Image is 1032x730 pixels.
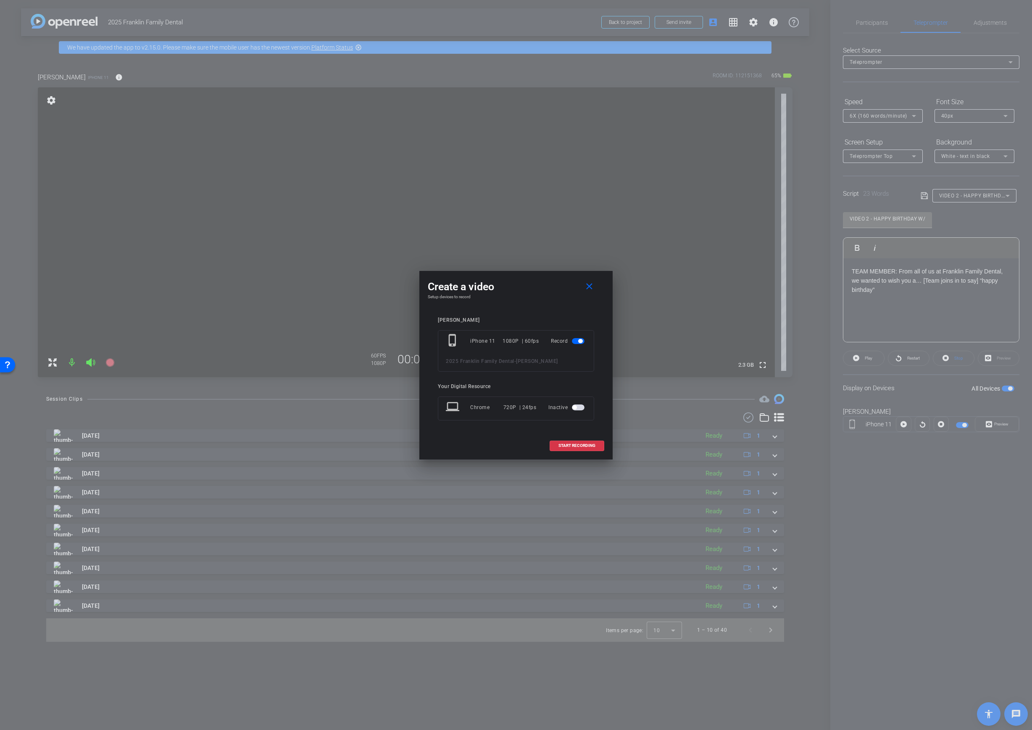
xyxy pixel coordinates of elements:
[516,358,558,364] span: [PERSON_NAME]
[446,400,461,415] mat-icon: laptop
[470,333,503,349] div: iPhone 11
[503,333,539,349] div: 1080P | 60fps
[446,333,461,349] mat-icon: phone_iphone
[470,400,503,415] div: Chrome
[548,400,586,415] div: Inactive
[446,358,514,364] span: 2025 Franklin Family Dental
[584,281,595,292] mat-icon: close
[558,444,595,448] span: START RECORDING
[514,358,516,364] span: -
[428,294,604,299] h4: Setup devices to record
[550,441,604,451] button: START RECORDING
[503,400,537,415] div: 720P | 24fps
[438,383,594,390] div: Your Digital Resource
[428,279,604,294] div: Create a video
[438,317,594,323] div: [PERSON_NAME]
[551,333,586,349] div: Record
